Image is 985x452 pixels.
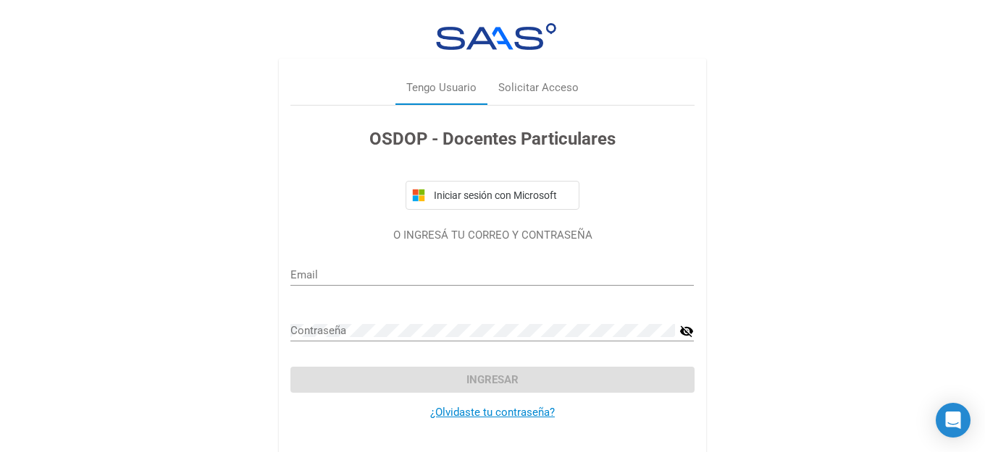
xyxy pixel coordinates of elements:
[406,80,477,96] div: Tengo Usuario
[430,406,555,419] a: ¿Olvidaste tu contraseña?
[466,373,519,386] span: Ingresar
[290,227,694,244] p: O INGRESÁ TU CORREO Y CONTRASEÑA
[498,80,579,96] div: Solicitar Acceso
[431,189,573,201] span: Iniciar sesión con Microsoft
[406,181,579,210] button: Iniciar sesión con Microsoft
[290,126,694,152] h3: OSDOP - Docentes Particulares
[936,403,971,438] div: Open Intercom Messenger
[679,323,694,340] mat-icon: visibility_off
[290,367,694,393] button: Ingresar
